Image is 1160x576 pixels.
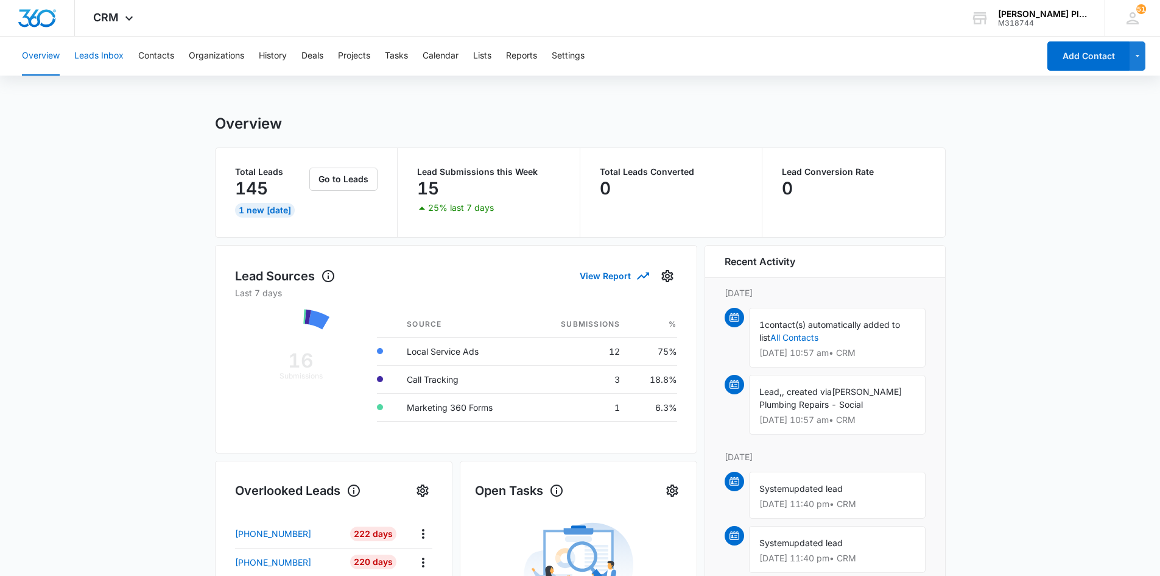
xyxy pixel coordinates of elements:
[413,524,432,543] button: Actions
[309,168,378,191] button: Go to Leads
[759,538,789,548] span: System
[93,11,119,24] span: CRM
[423,37,459,76] button: Calendar
[235,556,342,569] a: [PHONE_NUMBER]
[530,365,630,393] td: 3
[630,311,677,338] th: %
[759,386,782,397] span: Lead,
[189,37,244,76] button: Organizations
[309,174,378,184] a: Go to Leads
[782,179,793,198] p: 0
[580,265,648,286] button: View Report
[658,266,677,286] button: Settings
[397,311,530,338] th: Source
[235,556,311,569] p: [PHONE_NUMBER]
[759,319,900,343] span: contact(s) automatically added to list
[235,203,295,218] div: 1 New [DATE]
[1136,4,1146,14] span: 51
[235,179,268,198] p: 145
[759,319,765,330] span: 1
[630,365,677,393] td: 18.8%
[530,337,630,365] td: 12
[338,37,370,76] button: Projects
[552,37,585,76] button: Settings
[759,349,915,357] p: [DATE] 10:57 am • CRM
[350,555,396,569] div: 220 Days
[417,168,560,176] p: Lead Submissions this Week
[397,337,530,365] td: Local Service Ads
[530,393,630,421] td: 1
[22,37,60,76] button: Overview
[397,393,530,421] td: Marketing 360 Forms
[413,553,432,572] button: Actions
[413,481,432,500] button: Settings
[397,365,530,393] td: Call Tracking
[1047,41,1130,71] button: Add Contact
[725,450,926,463] p: [DATE]
[475,482,564,500] h1: Open Tasks
[600,179,611,198] p: 0
[630,393,677,421] td: 6.3%
[998,9,1087,19] div: account name
[350,527,396,541] div: 222 Days
[235,168,308,176] p: Total Leads
[301,37,323,76] button: Deals
[759,554,915,563] p: [DATE] 11:40 pm • CRM
[235,267,336,285] h1: Lead Sources
[725,254,795,269] h6: Recent Activity
[725,286,926,299] p: [DATE]
[417,179,439,198] p: 15
[759,500,915,508] p: [DATE] 11:40 pm • CRM
[473,37,491,76] button: Lists
[215,115,282,133] h1: Overview
[789,483,843,494] span: updated lead
[998,19,1087,27] div: account id
[428,204,494,212] p: 25% last 7 days
[235,286,677,299] p: Last 7 days
[385,37,408,76] button: Tasks
[759,416,915,424] p: [DATE] 10:57 am • CRM
[259,37,287,76] button: History
[235,527,311,540] p: [PHONE_NUMBER]
[600,168,743,176] p: Total Leads Converted
[630,337,677,365] td: 75%
[1136,4,1146,14] div: notifications count
[235,527,342,540] a: [PHONE_NUMBER]
[770,332,818,343] a: All Contacts
[663,481,682,500] button: Settings
[782,168,926,176] p: Lead Conversion Rate
[530,311,630,338] th: Submissions
[759,483,789,494] span: System
[138,37,174,76] button: Contacts
[235,482,361,500] h1: Overlooked Leads
[506,37,537,76] button: Reports
[74,37,124,76] button: Leads Inbox
[789,538,843,548] span: updated lead
[782,386,832,397] span: , created via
